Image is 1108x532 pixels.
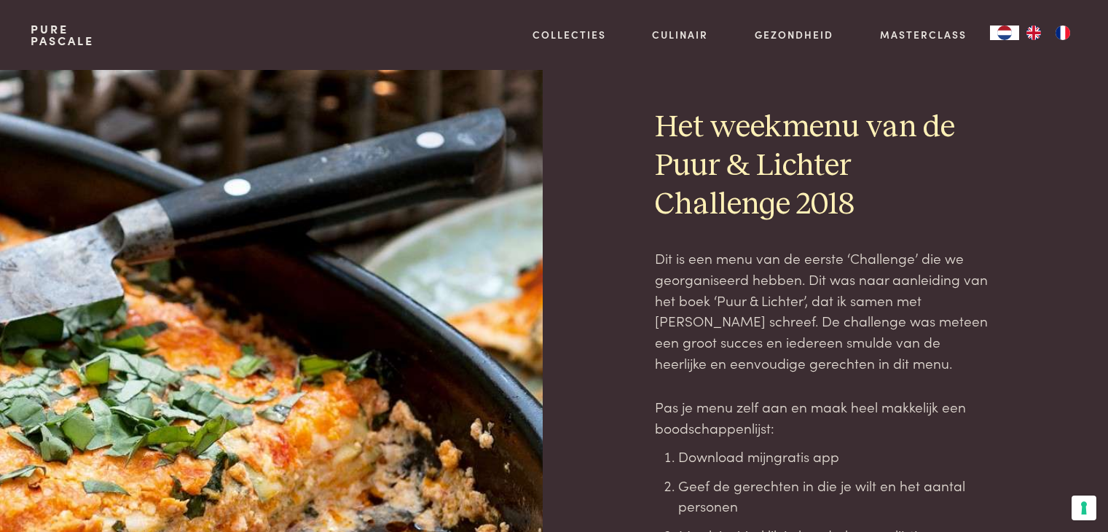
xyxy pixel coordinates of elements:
a: FR [1048,26,1077,40]
li: Geef de gerechten in die je wilt en het aantal personen [678,475,989,517]
a: Gezondheid [755,27,833,42]
button: Uw voorkeuren voor toestemming voor trackingtechnologieën [1072,496,1096,520]
li: Download mijn [678,446,989,467]
a: Masterclass [880,27,967,42]
div: Language [990,26,1019,40]
aside: Language selected: Nederlands [990,26,1077,40]
h2: Het weekmenu van de Puur & Lichter Challenge 2018 [655,109,989,224]
a: gratis app [774,446,839,466]
a: EN [1019,26,1048,40]
ul: Language list [1019,26,1077,40]
p: Pas je menu zelf aan en maak heel makkelijk een boodschappenlijst: [655,396,989,438]
a: Culinair [652,27,708,42]
a: Collecties [533,27,606,42]
p: Dit is een menu van de eerste ‘Challenge’ die we georganiseerd hebben. Dit was naar aanleiding va... [655,248,989,373]
a: NL [990,26,1019,40]
a: PurePascale [31,23,94,47]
